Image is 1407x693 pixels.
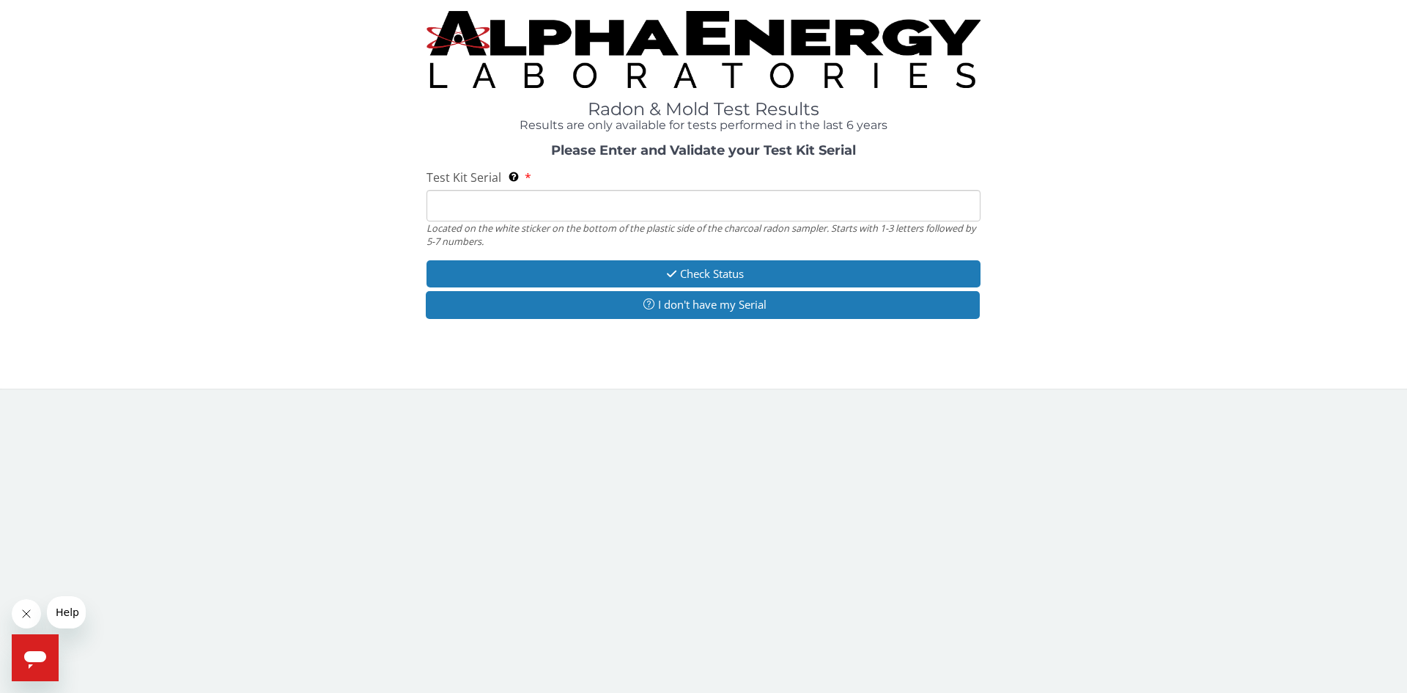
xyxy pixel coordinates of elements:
[551,142,856,158] strong: Please Enter and Validate your Test Kit Serial
[12,599,41,628] iframe: Close message
[426,100,981,119] h1: Radon & Mold Test Results
[426,260,981,287] button: Check Status
[426,221,981,249] div: Located on the white sticker on the bottom of the plastic side of the charcoal radon sampler. Sta...
[426,291,980,318] button: I don't have my Serial
[426,169,501,186] span: Test Kit Serial
[12,634,59,681] iframe: Button to launch messaging window
[426,11,981,88] img: TightCrop.jpg
[426,119,981,132] h4: Results are only available for tests performed in the last 6 years
[47,596,86,628] iframe: Message from company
